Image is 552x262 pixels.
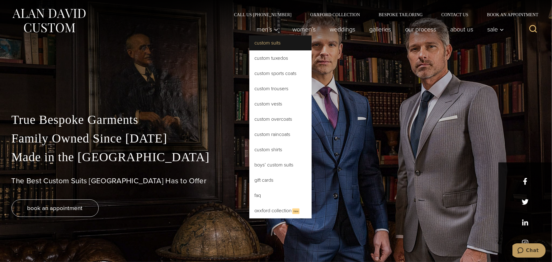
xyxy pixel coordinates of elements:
a: Book an Appointment [478,12,540,17]
span: New [292,208,300,214]
a: FAQ [249,188,312,203]
button: Child menu of Men’s [249,23,285,35]
a: Custom Shirts [249,142,312,157]
nav: Secondary Navigation [225,12,541,17]
button: View Search Form [526,22,541,37]
a: Oxxford Collection [301,12,369,17]
a: Custom Tuxedos [249,51,312,66]
a: Custom Vests [249,96,312,111]
button: Sale sub menu toggle [480,23,507,35]
a: Custom Overcoats [249,112,312,127]
iframe: Opens a widget where you can chat to one of our agents [512,243,546,259]
a: Custom Suits [249,35,312,50]
a: weddings [323,23,362,35]
a: Bespoke Tailoring [369,12,432,17]
a: Contact Us [432,12,478,17]
span: book an appointment [27,204,83,213]
a: Women’s [285,23,323,35]
h1: The Best Custom Suits [GEOGRAPHIC_DATA] Has to Offer [12,176,541,185]
a: Galleries [362,23,398,35]
a: About Us [443,23,480,35]
a: Custom Raincoats [249,127,312,142]
img: Alan David Custom [12,7,86,35]
a: book an appointment [12,199,99,217]
a: Call Us [PHONE_NUMBER] [225,12,301,17]
a: Gift Cards [249,173,312,188]
nav: Primary Navigation [249,23,507,35]
a: Boys’ Custom Suits [249,157,312,172]
a: Custom Trousers [249,81,312,96]
p: True Bespoke Garments Family Owned Since [DATE] Made in the [GEOGRAPHIC_DATA] [12,110,541,166]
a: Oxxford CollectionNew [249,203,312,218]
a: Custom Sports Coats [249,66,312,81]
a: Our Process [398,23,443,35]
